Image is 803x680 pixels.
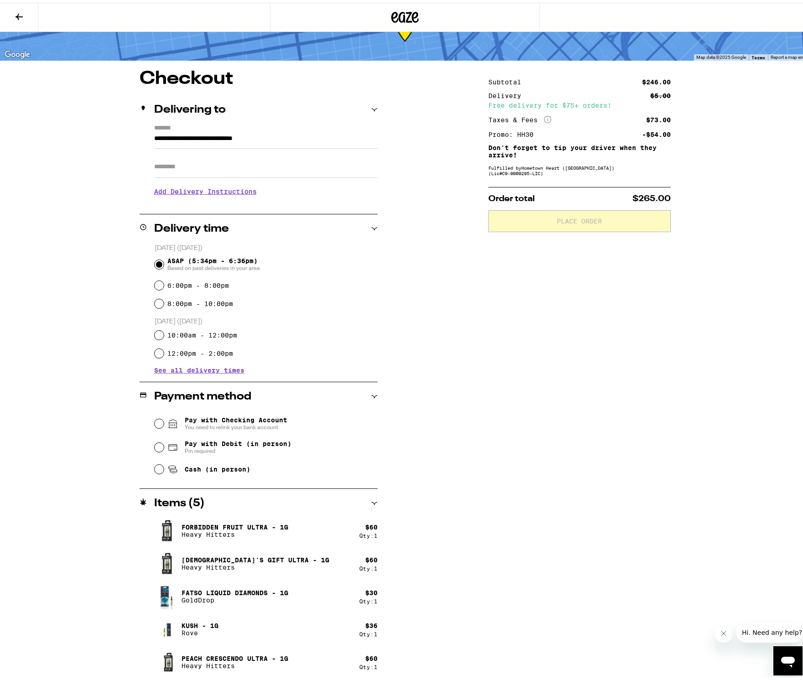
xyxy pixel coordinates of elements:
p: Forbidden Fruit Ultra - 1g [181,521,288,528]
button: Place Order [488,208,671,229]
div: Qty: 1 [359,628,378,634]
p: Rove [181,627,218,634]
label: 10:00am - 12:00pm [167,329,237,336]
p: Peach Crescendo Ultra - 1g [181,652,288,659]
span: Based on past deliveries in your area [167,262,260,269]
div: Delivery [488,90,528,96]
span: Pay with Checking Account [185,414,287,428]
span: ASAP (5:34pm - 6:36pm) [167,254,260,269]
p: Heavy Hitters [181,561,329,568]
div: $ 60 [365,652,378,659]
div: Free delivery for $75+ orders! [488,99,671,106]
h1: Checkout [140,67,378,85]
label: 8:00pm - 10:00pm [167,297,233,305]
p: We'll contact you at [PHONE_NUMBER] when we arrive [154,199,378,207]
div: Qty: 1 [359,530,378,536]
div: Qty: 1 [359,596,378,602]
div: $246.00 [642,76,671,83]
div: -$54.00 [642,129,671,135]
div: Taxes & Fees [488,113,551,121]
span: Map data ©2025 Google [696,52,746,57]
p: Don't forget to tip your driver when they arrive! [488,141,671,156]
img: Kush - 1g [154,618,180,635]
div: $ 36 [365,619,378,627]
p: Kush - 1g [181,619,218,627]
img: Google [2,46,32,58]
div: $ 60 [365,521,378,528]
button: See all delivery times [154,364,244,371]
img: God's Gift Ultra - 1g [154,548,180,574]
img: Peach Crescendo Ultra - 1g [154,647,180,672]
span: Pin required [185,445,291,452]
div: Promo: HH30 [488,129,540,135]
div: $73.00 [646,114,671,120]
div: $ 60 [365,554,378,561]
iframe: Close message [715,622,733,640]
div: $5.00 [650,90,671,96]
span: Order total [488,192,535,200]
p: [DATE] ([DATE]) [155,241,378,250]
span: $265.00 [632,192,671,200]
h2: Delivering to [154,102,226,113]
div: Subtotal [488,76,528,83]
a: Open this area in Google Maps (opens a new window) [2,46,32,58]
p: [DATE] ([DATE]) [155,315,378,323]
span: You need to relink your bank account [185,421,287,428]
label: 6:00pm - 8:00pm [167,279,229,286]
img: Fatso Liquid Diamonds - 1g [154,577,180,610]
p: Heavy Hitters [181,659,288,667]
p: Heavy Hitters [181,528,288,535]
div: $ 30 [365,587,378,594]
span: Place Order [557,215,602,222]
span: Cash (in person) [185,463,250,470]
a: Terms [751,52,765,57]
p: Fatso Liquid Diamonds - 1g [181,587,288,594]
div: Qty: 1 [359,563,378,569]
img: Forbidden Fruit Ultra - 1g [154,515,180,541]
div: Qty: 1 [359,661,378,667]
div: Fulfilled by Hometown Heart ([GEOGRAPHIC_DATA]) (Lic# C9-0000295-LIC ) [488,162,671,173]
iframe: Message from company [736,620,803,640]
h2: Delivery time [154,221,229,232]
label: 12:00pm - 2:00pm [167,347,233,354]
h2: Items ( 5 ) [154,495,205,506]
p: [DEMOGRAPHIC_DATA]'s Gift Ultra - 1g [181,554,329,561]
span: Pay with Debit (in person) [185,437,291,445]
iframe: Button to launch messaging window [773,644,803,673]
p: GoldDrop [181,594,288,601]
h3: Add Delivery Instructions [154,178,378,199]
h2: Payment method [154,389,251,400]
